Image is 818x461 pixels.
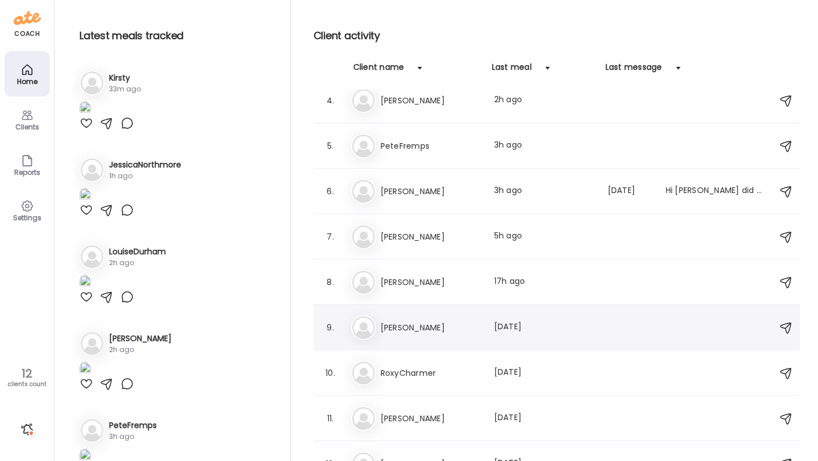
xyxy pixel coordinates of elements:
h2: Client activity [314,27,800,44]
div: 4. [324,94,337,107]
img: bg-avatar-default.svg [352,316,375,339]
img: images%2Fjloxfuwkz2OKnpXZynPIBNmAub53%2FQlGe8EiOUx2Cn7ZhsG3c%2FNoX2fATfZlFD5MFwjsEB_1080 [80,362,91,377]
div: [DATE] [494,412,594,425]
div: 9. [324,321,337,334]
img: bg-avatar-default.svg [81,332,103,355]
h3: [PERSON_NAME] [381,94,481,107]
h3: [PERSON_NAME] [381,275,481,289]
div: 7. [324,230,337,244]
div: 6. [324,185,337,198]
div: Settings [7,214,48,221]
h3: JessicaNorthmore [109,159,181,171]
div: Clients [7,123,48,131]
img: bg-avatar-default.svg [352,89,375,112]
div: 12 [4,367,50,380]
div: 2h ago [109,345,172,355]
img: images%2FvhDiuyUdg7Pf3qn8yTlHdkeZ9og1%2FTavDg9vL4cGraNYgui7x%2FXzy39f3DHhvmUIDseTv9_1080 [80,101,91,116]
div: 5h ago [494,230,594,244]
img: bg-avatar-default.svg [81,158,103,181]
img: bg-avatar-default.svg [81,419,103,442]
div: [DATE] [494,366,594,380]
img: bg-avatar-default.svg [352,225,375,248]
img: bg-avatar-default.svg [352,135,375,157]
div: 2h ago [109,258,166,268]
h3: [PERSON_NAME] [381,412,481,425]
h3: LouiseDurham [109,246,166,258]
img: ate [14,9,41,27]
img: bg-avatar-default.svg [81,245,103,268]
div: 3h ago [494,139,594,153]
h3: PeteFremps [109,420,157,431]
div: clients count [4,380,50,388]
div: coach [14,29,40,39]
div: 33m ago [109,84,141,94]
h3: [PERSON_NAME] [381,185,481,198]
div: Home [7,78,48,85]
div: 5. [324,139,337,153]
div: 2h ago [494,94,594,107]
div: 17h ago [494,275,594,289]
div: 10. [324,366,337,380]
img: images%2FvpbmLMGCmDVsOUR63jGeboT893F3%2FLYvaYpQQKsHopnwKRRah%2FezkEGZTDqOrm3uw7E3ka_1080 [80,275,91,290]
img: images%2FeG6ITufXlZfJWLTzQJChGV6uFB82%2FBjQVHVkcq4H4m6G7mZDC%2F9x55jmjNuCUcwZlQS5Ff_1080 [80,188,91,203]
h3: PeteFremps [381,139,481,153]
div: 1h ago [109,171,181,181]
h2: Latest meals tracked [80,27,272,44]
div: Last message [606,61,662,79]
img: bg-avatar-default.svg [352,362,375,384]
img: bg-avatar-default.svg [81,72,103,94]
div: Hi [PERSON_NAME] did you get the photos pal [666,185,766,198]
div: [DATE] [494,321,594,334]
h3: [PERSON_NAME] [381,321,481,334]
img: bg-avatar-default.svg [352,180,375,203]
div: 8. [324,275,337,289]
h3: Kirsty [109,72,141,84]
div: 3h ago [109,431,157,442]
h3: RoxyCharmer [381,366,481,380]
div: Reports [7,169,48,176]
div: [DATE] [608,185,652,198]
img: bg-avatar-default.svg [352,271,375,294]
div: Last meal [492,61,532,79]
div: Client name [353,61,404,79]
h3: [PERSON_NAME] [381,230,481,244]
h3: [PERSON_NAME] [109,333,172,345]
img: bg-avatar-default.svg [352,407,375,430]
div: 3h ago [494,185,594,198]
div: 11. [324,412,337,425]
